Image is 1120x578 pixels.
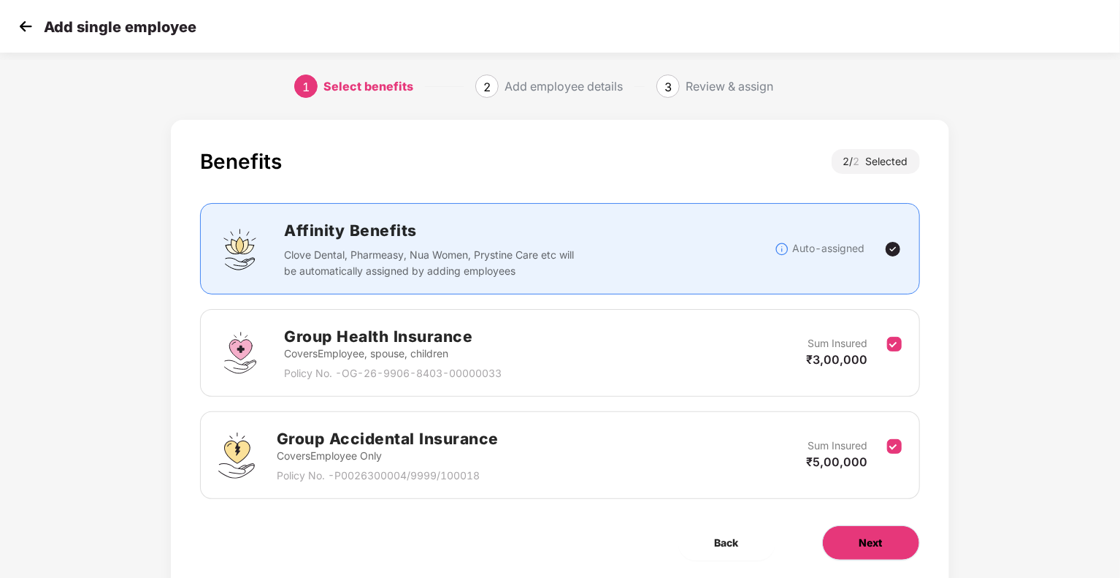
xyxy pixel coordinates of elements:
[302,80,310,94] span: 1
[808,335,868,351] p: Sum Insured
[284,324,502,349] h2: Group Health Insurance
[854,155,866,167] span: 2
[218,227,262,271] img: svg+xml;base64,PHN2ZyBpZD0iQWZmaW5pdHlfQmVuZWZpdHMiIGRhdGEtbmFtZT0iQWZmaW5pdHkgQmVuZWZpdHMiIHhtbG...
[44,18,196,36] p: Add single employee
[284,247,578,279] p: Clove Dental, Pharmeasy, Nua Women, Prystine Care etc will be automatically assigned by adding em...
[822,525,920,560] button: Next
[808,438,868,454] p: Sum Insured
[200,149,282,174] div: Benefits
[807,352,868,367] span: ₹3,00,000
[664,80,672,94] span: 3
[807,455,868,469] span: ₹5,00,000
[323,75,413,98] div: Select benefits
[277,448,499,464] p: Covers Employee Only
[884,240,902,258] img: svg+xml;base64,PHN2ZyBpZD0iVGljay0yNHgyNCIgeG1sbnM9Imh0dHA6Ly93d3cudzMub3JnLzIwMDAvc3ZnIiB3aWR0aD...
[686,75,773,98] div: Review & assign
[483,80,491,94] span: 2
[775,242,789,256] img: svg+xml;base64,PHN2ZyBpZD0iSW5mb18tXzMyeDMyIiBkYXRhLW5hbWU9IkluZm8gLSAzMngzMiIgeG1sbnM9Imh0dHA6Ly...
[678,525,775,560] button: Back
[715,535,739,551] span: Back
[284,365,502,381] p: Policy No. - OG-26-9906-8403-00000033
[284,346,502,362] p: Covers Employee, spouse, children
[218,433,254,479] img: svg+xml;base64,PHN2ZyB4bWxucz0iaHR0cDovL3d3dy53My5vcmcvMjAwMC9zdmciIHdpZHRoPSI0OS4zMjEiIGhlaWdodD...
[505,75,623,98] div: Add employee details
[793,240,865,256] p: Auto-assigned
[277,468,499,484] p: Policy No. - P0026300004/9999/100018
[859,535,883,551] span: Next
[15,15,37,37] img: svg+xml;base64,PHN2ZyB4bWxucz0iaHR0cDovL3d3dy53My5vcmcvMjAwMC9zdmciIHdpZHRoPSIzMCIgaGVpZ2h0PSIzMC...
[277,427,499,451] h2: Group Accidental Insurance
[218,331,262,375] img: svg+xml;base64,PHN2ZyBpZD0iR3JvdXBfSGVhbHRoX0luc3VyYW5jZSIgZGF0YS1uYW1lPSJHcm91cCBIZWFsdGggSW5zdX...
[832,149,920,174] div: 2 / Selected
[284,218,774,243] h2: Affinity Benefits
